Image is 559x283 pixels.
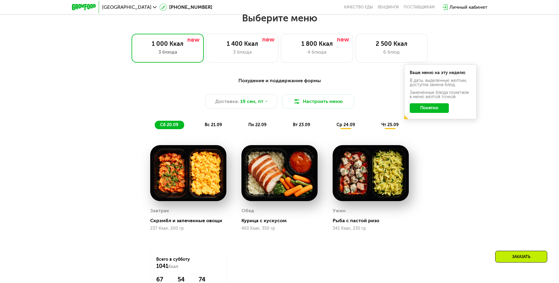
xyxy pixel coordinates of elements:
[333,226,409,231] div: 341 Ккал, 230 гр
[156,276,170,283] div: 67
[240,98,263,105] span: 19 сен, пт
[199,276,220,283] div: 74
[213,40,272,47] div: 1 400 Ккал
[150,206,169,215] div: Завтрак
[287,48,347,56] div: 4 блюда
[150,226,226,231] div: 237 Ккал, 200 гр
[101,77,458,85] div: Похудение и поддержание формы
[344,5,373,10] a: Качество еды
[495,251,547,263] div: Заказать
[19,12,540,24] h2: Выберите меню
[410,103,449,113] button: Понятно
[102,5,151,10] span: [GEOGRAPHIC_DATA]
[205,122,222,127] span: вс 21.09
[381,122,399,127] span: чт 25.09
[241,218,322,224] div: Курица с кускусом
[410,91,471,99] div: Заменённые блюда пометили в меню жёлтой точкой.
[138,40,197,47] div: 1 000 Ккал
[241,226,318,231] div: 463 Ккал, 350 гр
[404,5,435,10] div: поставщикам
[156,263,168,269] span: 1041
[337,122,355,127] span: ср 24.09
[333,206,346,215] div: Ужин
[410,79,471,87] div: В даты, выделенные желтым, доступна замена блюд.
[293,122,310,127] span: вт 23.09
[168,264,178,269] span: Ккал
[213,48,272,56] div: 3 блюда
[150,218,231,224] div: Скрэмбл и запеченные овощи
[160,4,212,11] a: [PHONE_NUMBER]
[215,98,239,105] span: Доставка:
[156,257,220,270] div: Всего в субботу
[287,40,347,47] div: 1 800 Ккал
[333,218,414,224] div: Рыба с пастой ризо
[282,94,354,109] button: Настроить меню
[178,276,191,283] div: 54
[378,5,399,10] a: Вендинги
[160,122,178,127] span: сб 20.09
[138,48,197,56] div: 3 блюда
[410,71,471,75] div: Ваше меню на эту неделю
[362,48,421,56] div: 6 блюд
[449,4,487,11] div: Личный кабинет
[362,40,421,47] div: 2 500 Ккал
[248,122,266,127] span: пн 22.09
[241,206,254,215] div: Обед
